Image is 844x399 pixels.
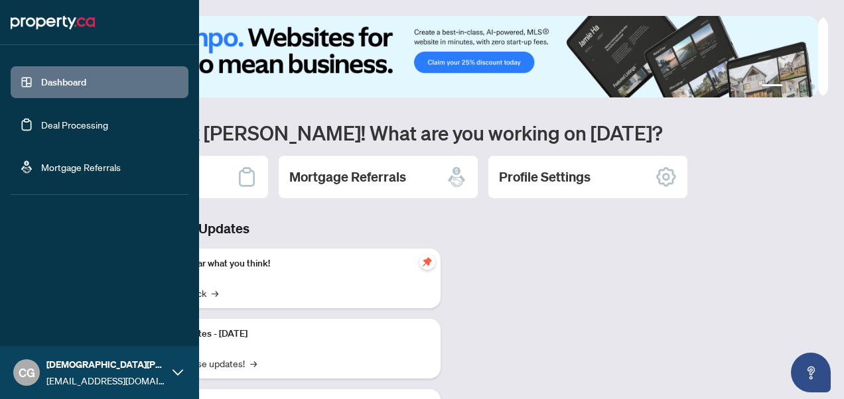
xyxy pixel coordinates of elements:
[791,353,831,392] button: Open asap
[46,373,166,388] span: [EMAIL_ADDRESS][DOMAIN_NAME]
[46,357,166,372] span: [DEMOGRAPHIC_DATA][PERSON_NAME]
[69,16,818,97] img: Slide 0
[41,119,108,131] a: Deal Processing
[799,84,804,89] button: 3
[19,363,35,382] span: CG
[788,84,794,89] button: 2
[289,168,406,186] h2: Mortgage Referrals
[139,327,430,341] p: Platform Updates - [DATE]
[69,120,828,145] h1: Welcome back [PERSON_NAME]! What are you working on [DATE]?
[139,256,430,271] p: We want to hear what you think!
[11,12,95,33] img: logo
[41,161,121,173] a: Mortgage Referrals
[212,286,218,300] span: →
[250,356,257,370] span: →
[762,84,783,89] button: 1
[809,84,815,89] button: 4
[69,219,441,238] h3: Brokerage & Industry Updates
[499,168,591,186] h2: Profile Settings
[41,76,86,88] a: Dashboard
[419,254,435,270] span: pushpin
